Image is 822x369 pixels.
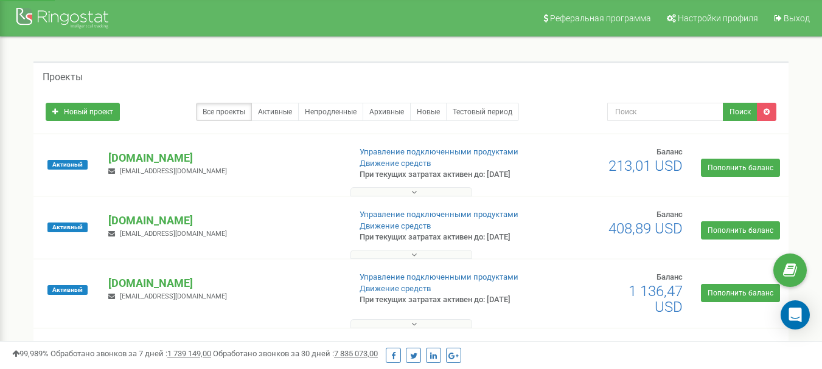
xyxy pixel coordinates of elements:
[47,222,88,232] span: Активный
[784,13,810,23] span: Выход
[360,272,518,281] a: Управление подключенными продуктами
[410,103,447,121] a: Новые
[360,159,431,168] a: Движение средств
[550,13,651,23] span: Реферальная программа
[360,147,518,156] a: Управление подключенными продуктами
[120,230,227,238] span: [EMAIL_ADDRESS][DOMAIN_NAME]
[678,13,758,23] span: Настройки профиля
[43,72,83,83] h5: Проекты
[334,349,378,358] u: 7 835 073,00
[360,210,518,219] a: Управление подключенными продуктами
[446,103,519,121] a: Тестовый период
[781,300,810,329] div: Open Intercom Messenger
[12,349,49,358] span: 99,989%
[363,103,411,121] a: Архивные
[120,167,227,175] span: [EMAIL_ADDRESS][DOMAIN_NAME]
[607,103,723,121] input: Поиск
[120,292,227,300] span: [EMAIL_ADDRESS][DOMAIN_NAME]
[360,284,431,293] a: Движение средств
[608,220,683,237] span: 408,89 USD
[723,103,758,121] button: Поиск
[108,150,340,166] p: [DOMAIN_NAME]
[167,349,211,358] u: 1 739 149,00
[108,213,340,229] p: [DOMAIN_NAME]
[657,272,683,281] span: Баланс
[360,294,529,306] p: При текущих затратах активен до: [DATE]
[251,103,299,121] a: Активные
[196,103,252,121] a: Все проекты
[657,210,683,219] span: Баланс
[213,349,378,358] span: Обработано звонков за 30 дней :
[47,160,88,170] span: Активный
[701,159,780,177] a: Пополнить баланс
[47,285,88,295] span: Активный
[657,147,683,156] span: Баланс
[46,103,120,121] a: Новый проект
[360,221,431,230] a: Движение средств
[701,221,780,240] a: Пополнить баланс
[701,284,780,302] a: Пополнить баланс
[360,169,529,181] p: При текущих затратах активен до: [DATE]
[629,283,683,316] span: 1 136,47 USD
[360,232,529,243] p: При текущих затратах активен до: [DATE]
[51,349,211,358] span: Обработано звонков за 7 дней :
[608,157,683,174] span: 213,01 USD
[298,103,363,121] a: Непродленные
[108,275,340,291] p: [DOMAIN_NAME]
